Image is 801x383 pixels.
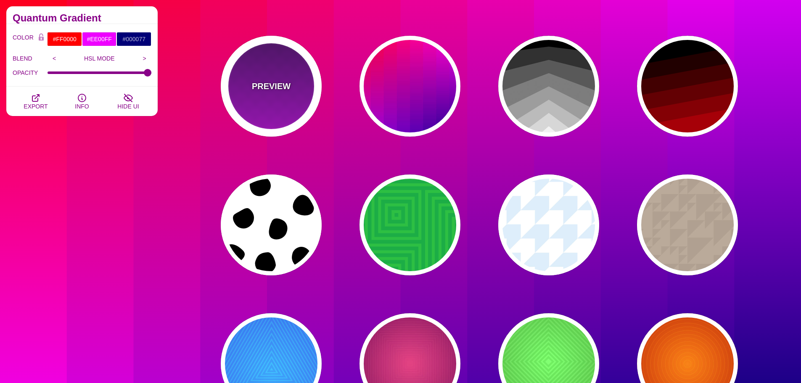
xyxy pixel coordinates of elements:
button: Black Dalmatian spots repeating pattern over white background [221,174,322,275]
button: Small and Large square turtle shell pattern [360,174,460,275]
span: HIDE UI [117,103,139,110]
button: multi gradient sections from red to dark blue [360,36,460,137]
input: > [137,52,151,65]
input: < [48,52,61,65]
button: EXPORT [13,87,59,116]
button: Color Lock [35,32,48,44]
span: EXPORT [24,103,48,110]
button: INFO [59,87,105,116]
label: OPACITY [13,67,48,78]
button: HIDE UI [105,87,151,116]
button: Various sized triangles seamless pattern [637,174,738,275]
span: INFO [75,103,89,110]
button: Black and white morphing layers fade [498,36,599,137]
button: PREVIEWPurple shades repeating pattern [221,36,322,137]
label: BLEND [13,53,48,64]
p: HSL MODE [61,55,138,62]
label: COLOR [13,32,35,46]
button: Subtle white arrow pattern over light blue [498,174,599,275]
p: PREVIEW [252,80,291,92]
h2: Quantum Gradient [13,15,151,21]
button: red shades in angled layers [637,36,738,137]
